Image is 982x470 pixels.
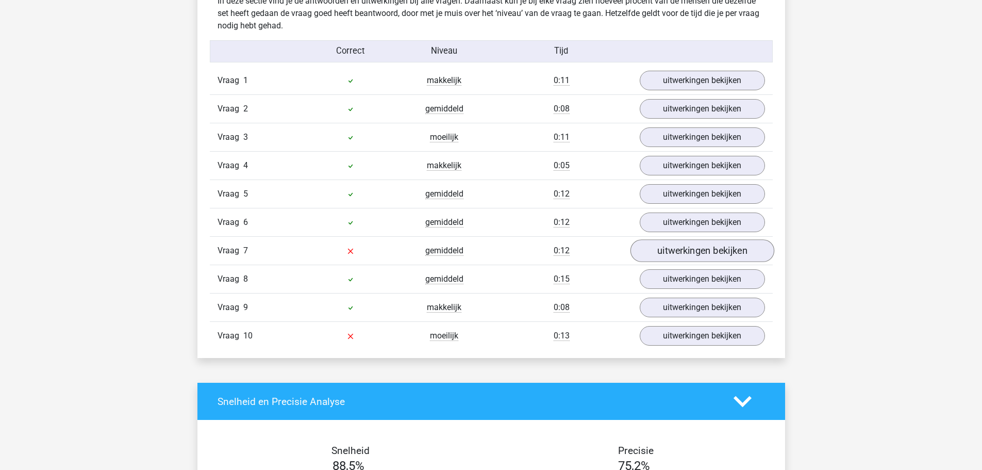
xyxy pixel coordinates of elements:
span: 8 [243,274,248,284]
span: makkelijk [427,160,461,171]
span: Vraag [218,330,243,342]
span: Vraag [218,188,243,200]
span: 0:15 [554,274,570,284]
span: 0:05 [554,160,570,171]
a: uitwerkingen bekijken [640,127,765,147]
span: 0:08 [554,104,570,114]
span: gemiddeld [425,217,463,228]
a: uitwerkingen bekijken [640,269,765,289]
span: Vraag [218,273,243,285]
div: Tijd [491,45,631,58]
span: makkelijk [427,75,461,86]
div: Correct [304,45,397,58]
div: Niveau [397,45,491,58]
span: moeilijk [430,331,458,341]
span: Vraag [218,103,243,115]
span: Vraag [218,245,243,257]
span: 3 [243,132,248,142]
a: uitwerkingen bekijken [630,240,774,263]
span: Vraag [218,159,243,172]
span: 2 [243,104,248,114]
span: Vraag [218,131,243,143]
span: gemiddeld [425,104,463,114]
h4: Snelheid en Precisie Analyse [218,396,718,408]
h4: Snelheid [218,445,484,457]
span: 6 [243,217,248,227]
span: 0:13 [554,331,570,341]
span: gemiddeld [425,189,463,199]
a: uitwerkingen bekijken [640,156,765,175]
span: Vraag [218,74,243,87]
a: uitwerkingen bekijken [640,326,765,346]
span: 0:12 [554,189,570,199]
h4: Precisie [503,445,769,457]
span: 9 [243,302,248,312]
span: makkelijk [427,302,461,313]
span: Vraag [218,216,243,229]
span: gemiddeld [425,274,463,284]
a: uitwerkingen bekijken [640,213,765,232]
span: 7 [243,246,248,255]
span: 5 [243,189,248,199]
span: 0:11 [554,75,570,86]
a: uitwerkingen bekijken [640,71,765,90]
span: Vraag [218,301,243,314]
span: 0:11 [554,132,570,142]
a: uitwerkingen bekijken [640,99,765,119]
span: moeilijk [430,132,458,142]
span: 1 [243,75,248,85]
span: 0:12 [554,217,570,228]
span: 0:08 [554,302,570,313]
span: 10 [243,331,253,341]
span: 0:12 [554,246,570,256]
a: uitwerkingen bekijken [640,184,765,204]
span: 4 [243,160,248,170]
span: gemiddeld [425,246,463,256]
a: uitwerkingen bekijken [640,298,765,317]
